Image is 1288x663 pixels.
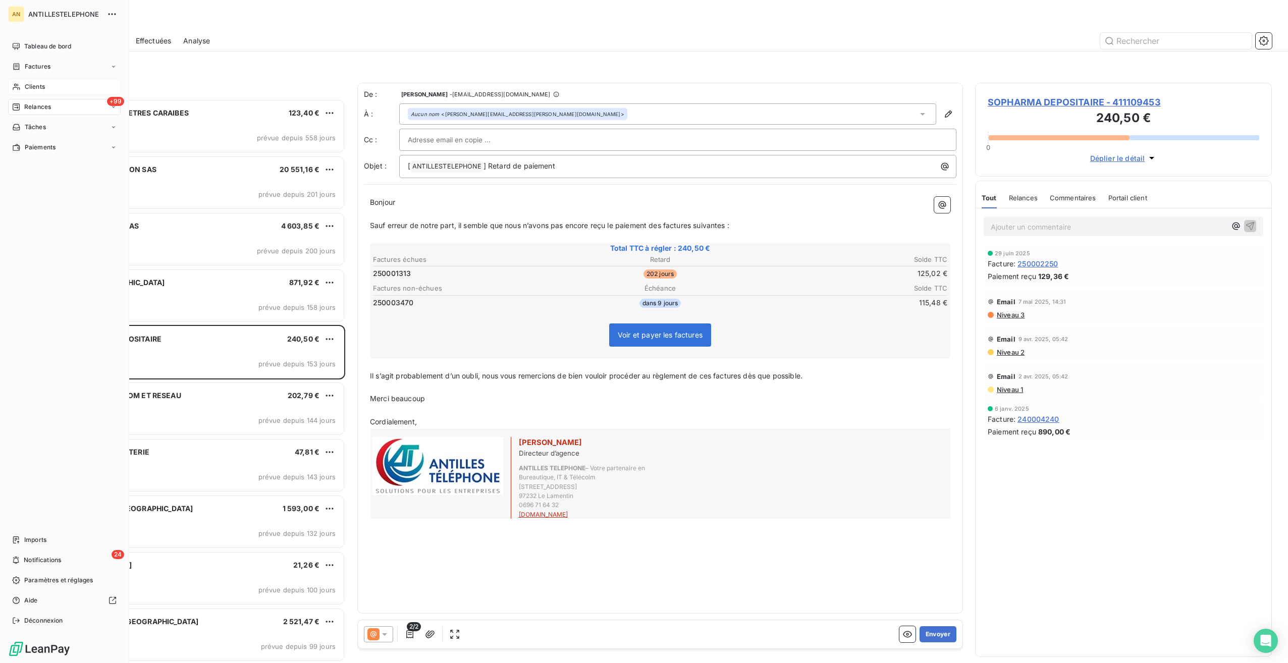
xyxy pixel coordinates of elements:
span: Paiement reçu [988,426,1036,437]
span: Cordialement, [370,417,417,426]
button: Déplier le détail [1087,152,1160,164]
span: Déplier le détail [1090,153,1145,163]
span: Niveau 2 [996,348,1025,356]
td: 125,02 € [757,268,948,279]
th: Retard [565,254,756,265]
em: Aucun nom [411,111,439,118]
h3: 240,50 € [988,109,1259,129]
span: Facture : [988,258,1015,269]
td: 250003470 [372,297,564,308]
th: Factures échues [372,254,564,265]
span: prévue depuis 558 jours [257,134,336,142]
span: 240004240 [1017,414,1059,424]
img: Logo LeanPay [8,641,71,657]
span: Merci beaucoup [370,394,425,403]
span: Clients [25,82,45,91]
span: 250001313 [373,268,411,279]
span: Portail client [1108,194,1147,202]
span: 21,26 € [293,561,319,569]
th: Solde TTC [757,283,948,294]
span: prévue depuis 100 jours [258,586,336,594]
span: Paramètres et réglages [24,576,93,585]
span: prévue depuis 201 jours [258,190,336,198]
div: Open Intercom Messenger [1254,629,1278,653]
a: Aide [8,592,121,609]
label: À : [364,109,399,119]
span: Facture : [988,414,1015,424]
span: 202 jours [643,269,677,279]
span: 24 [112,550,124,559]
span: Relances [24,102,51,112]
span: Email [997,298,1015,306]
span: Sauf erreur de notre part, il semble que nous n’avons pas encore reçu le paiement des factures su... [370,221,729,230]
span: SOPHARMA DEPOSITAIRE - 411109453 [988,95,1259,109]
span: 4 603,85 € [281,222,320,230]
button: Envoyer [920,626,956,642]
span: Bonjour [370,198,395,206]
span: Objet : [364,161,387,170]
span: 250002250 [1017,258,1058,269]
span: 7 mai 2025, 14:31 [1018,299,1066,305]
td: 115,48 € [757,297,948,308]
span: prévue depuis 144 jours [258,416,336,424]
span: Total TTC à régler : 240,50 € [371,243,949,253]
div: grid [48,99,345,663]
span: Voir et payer les factures [618,330,703,339]
span: 123,40 € [289,108,319,117]
input: Adresse email en copie ... [408,132,516,147]
input: Rechercher [1100,33,1252,49]
span: Relances [1009,194,1038,202]
span: 47,81 € [295,448,319,456]
span: Tableau de bord [24,42,71,51]
span: Commentaires [1050,194,1096,202]
span: EXPERTS GEOMETRES CARAIBES [71,108,189,117]
div: AN [8,6,24,22]
span: Email [997,372,1015,380]
span: prévue depuis 99 jours [261,642,336,650]
span: Tout [982,194,997,202]
span: Analyse [183,36,210,46]
span: 871,92 € [289,278,319,287]
span: - [EMAIL_ADDRESS][DOMAIN_NAME] [450,91,550,97]
span: prévue depuis 153 jours [258,360,336,368]
span: +99 [107,97,124,106]
span: prévue depuis 132 jours [258,529,336,537]
th: Solde TTC [757,254,948,265]
span: Niveau 1 [996,385,1023,394]
span: 1 593,00 € [283,504,320,513]
span: Factures [25,62,50,71]
span: 0 [986,143,990,151]
span: Email [997,335,1015,343]
span: 2 521,47 € [283,617,320,626]
span: 2/2 [407,622,421,631]
th: Factures non-échues [372,283,564,294]
span: 20 551,16 € [280,165,319,174]
span: prévue depuis 158 jours [258,303,336,311]
div: <[PERSON_NAME][EMAIL_ADDRESS][PERSON_NAME][DOMAIN_NAME]> [411,111,624,118]
span: 29 juin 2025 [995,250,1030,256]
span: De : [364,89,399,99]
span: Il s’agit probablement d’un oubli, nous vous remercions de bien vouloir procéder au règlement de ... [370,371,802,380]
label: Cc : [364,135,399,145]
span: prévue depuis 143 jours [258,473,336,481]
span: ANTILLESTELEPHONE [411,161,483,173]
span: Notifications [24,556,61,565]
span: Imports [24,535,46,544]
span: Effectuées [136,36,172,46]
span: Tâches [25,123,46,132]
th: Échéance [565,283,756,294]
span: Niveau 3 [996,311,1025,319]
span: dans 9 jours [639,299,681,308]
span: Aide [24,596,38,605]
span: 202,79 € [288,391,319,400]
span: 2 avr. 2025, 05:42 [1018,373,1068,379]
span: Paiement reçu [988,271,1036,282]
span: prévue depuis 200 jours [257,247,336,255]
span: 6 janv. 2025 [995,406,1029,412]
span: 129,36 € [1038,271,1069,282]
span: 240,50 € [287,335,319,343]
span: ] Retard de paiement [484,161,555,170]
span: ANTILLESTELEPHONE [28,10,101,18]
span: COMMUNE DE [GEOGRAPHIC_DATA] [71,617,198,626]
span: Paiements [25,143,56,152]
